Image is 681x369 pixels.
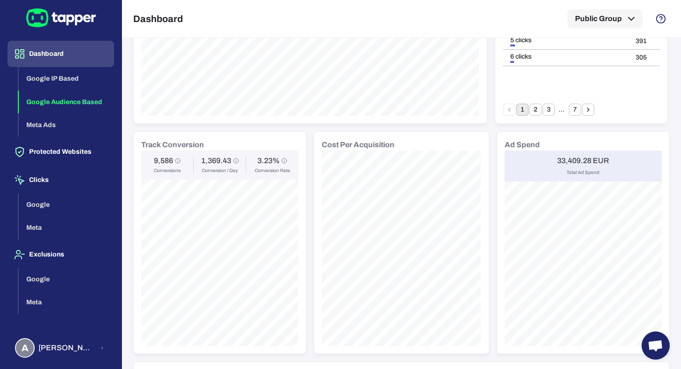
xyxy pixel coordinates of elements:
a: Google [19,274,114,282]
button: page 1 [516,104,529,116]
nav: pagination navigation [503,104,595,116]
a: Dashboard [8,49,114,57]
span: Total Ad Spend [567,169,599,176]
svg: Conversions [175,158,181,164]
div: … [556,105,568,114]
span: Conversions [154,167,181,174]
button: Go to next page [582,104,594,116]
div: 6 clicks [510,53,620,61]
button: Exclusions [8,241,114,268]
button: Public Group [567,9,643,28]
h6: 1,369.43 [201,156,231,166]
h6: Cost Per Acquisition [322,139,394,151]
span: Conversion Rate [255,167,290,174]
button: Go to page 2 [530,104,542,116]
a: Google [19,200,114,208]
h6: 33,409.28 EUR [557,156,609,166]
button: Meta [19,291,114,314]
span: Conversion / Day [202,167,238,174]
button: Google Audience Based [19,90,114,114]
a: Google Audience Based [19,97,114,105]
button: Meta Ads [19,113,114,137]
h6: 3.23% [257,156,280,166]
button: Meta [19,216,114,240]
div: A [15,338,35,358]
button: Google [19,193,114,217]
h5: Dashboard [133,13,183,24]
button: Clicks [8,167,114,193]
button: Google IP Based [19,67,114,90]
svg: Conversion / Day [233,158,239,164]
button: Go to page 7 [569,104,581,116]
a: Protected Websites [8,147,114,155]
td: 305 [628,50,660,66]
span: [PERSON_NAME] [PERSON_NAME] Koutsogianni [38,343,94,353]
button: Dashboard [8,41,114,67]
svg: Conversion Rate [281,158,287,164]
button: Protected Websites [8,139,114,165]
a: Meta [19,223,114,231]
h6: 9,586 [154,156,173,166]
button: A[PERSON_NAME] [PERSON_NAME] Koutsogianni [8,334,114,361]
h6: Ad Spend [505,139,540,151]
h6: Track Conversion [141,139,204,151]
td: 391 [628,33,660,50]
a: Clicks [8,175,114,183]
a: Google IP Based [19,74,114,82]
div: Open chat [642,331,670,360]
div: 5 clicks [510,36,620,45]
a: Exclusions [8,250,114,258]
button: Google [19,268,114,291]
a: Meta [19,298,114,306]
button: Go to page 3 [543,104,555,116]
a: Meta Ads [19,120,114,128]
